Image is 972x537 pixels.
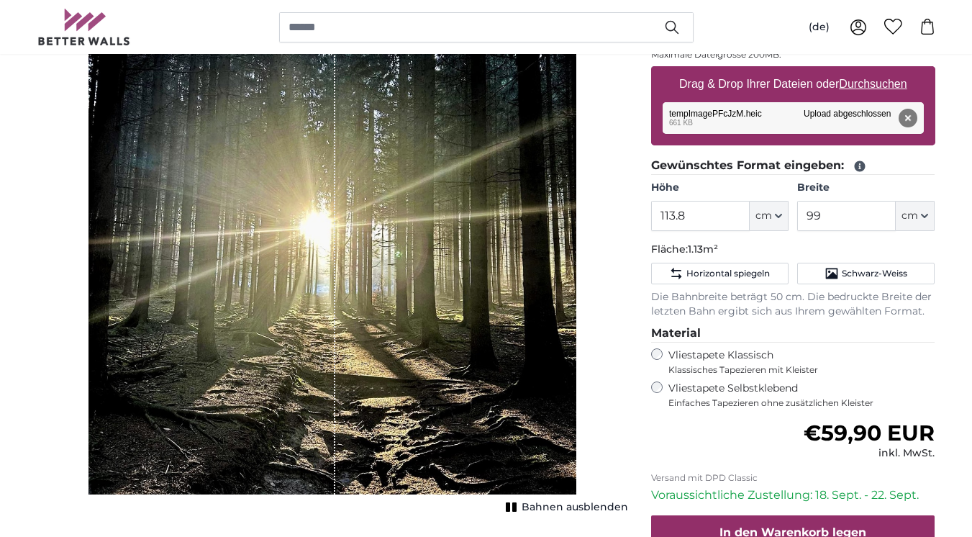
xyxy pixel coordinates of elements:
[797,181,935,195] label: Breite
[522,500,628,515] span: Bahnen ausblenden
[896,201,935,231] button: cm
[651,325,935,343] legend: Material
[651,181,789,195] label: Höhe
[668,348,923,376] label: Vliestapete Klassisch
[651,290,935,319] p: Die Bahnbreite beträgt 50 cm. Die bedruckte Breite der letzten Bahn ergibt sich aus Ihrem gewählt...
[804,446,935,461] div: inkl. MwSt.
[797,263,935,284] button: Schwarz-Weiss
[668,397,935,409] span: Einfaches Tapezieren ohne zusätzlichen Kleister
[842,268,907,279] span: Schwarz-Weiss
[688,243,718,256] span: 1.13m²
[901,209,918,223] span: cm
[668,382,935,409] label: Vliestapete Selbstklebend
[668,364,923,376] span: Klassisches Tapezieren mit Kleister
[651,49,935,60] p: Maximale Dateigrösse 200MB.
[651,472,935,484] p: Versand mit DPD Classic
[755,209,772,223] span: cm
[686,268,770,279] span: Horizontal spiegeln
[651,243,935,257] p: Fläche:
[651,263,789,284] button: Horizontal spiegeln
[750,201,789,231] button: cm
[797,14,841,40] button: (de)
[839,78,907,90] u: Durchsuchen
[651,487,935,504] p: Voraussichtliche Zustellung: 18. Sept. - 22. Sept.
[501,497,628,518] button: Bahnen ausblenden
[673,70,913,99] label: Drag & Drop Ihrer Dateien oder
[37,9,131,45] img: Betterwalls
[651,157,935,175] legend: Gewünschtes Format eingeben:
[804,420,935,446] span: €59,90 EUR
